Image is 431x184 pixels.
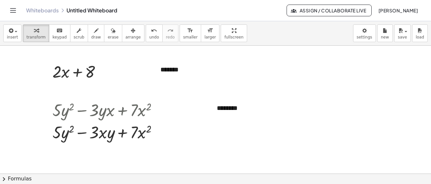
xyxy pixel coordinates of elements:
button: save [394,24,411,42]
span: erase [108,35,118,39]
button: transform [23,24,49,42]
span: settings [357,35,372,39]
span: undo [149,35,159,39]
span: new [381,35,389,39]
i: redo [167,27,173,35]
button: redoredo [162,24,178,42]
button: draw [88,24,105,42]
button: format_sizelarger [201,24,219,42]
span: larger [204,35,216,39]
button: settings [353,24,376,42]
span: scrub [74,35,84,39]
button: [PERSON_NAME] [373,5,423,16]
span: load [416,35,424,39]
button: format_sizesmaller [180,24,201,42]
span: arrange [126,35,141,39]
button: insert [3,24,22,42]
i: undo [151,27,157,35]
span: fullscreen [224,35,243,39]
span: save [398,35,407,39]
button: new [377,24,393,42]
button: keyboardkeypad [49,24,70,42]
button: fullscreen [221,24,247,42]
span: [PERSON_NAME] [378,8,418,13]
span: insert [7,35,18,39]
button: Assign / Collaborate Live [287,5,372,16]
span: Assign / Collaborate Live [292,8,366,13]
i: format_size [207,27,213,35]
button: load [412,24,428,42]
span: smaller [183,35,198,39]
span: draw [91,35,101,39]
button: arrange [122,24,144,42]
span: transform [26,35,46,39]
i: format_size [187,27,193,35]
i: keyboard [56,27,63,35]
button: undoundo [146,24,163,42]
a: Whiteboards [26,7,59,14]
button: scrub [70,24,88,42]
span: redo [166,35,175,39]
button: erase [104,24,122,42]
span: keypad [52,35,67,39]
button: Toggle navigation [8,5,18,16]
